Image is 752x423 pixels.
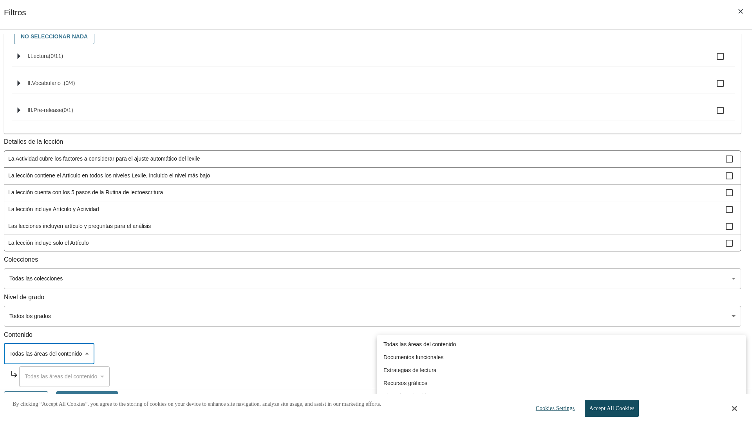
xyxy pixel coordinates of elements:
li: Documentos funcionales [377,351,746,364]
button: Close [732,405,737,412]
li: Estrategias de lectura [377,364,746,377]
button: Cookies Settings [529,400,578,416]
li: Todas las áreas del contenido [377,338,746,351]
ul: Seleccione el Contenido [377,335,746,419]
li: Tipos de redacción [377,390,746,403]
li: Recursos gráficos [377,377,746,390]
p: By clicking “Accept All Cookies”, you agree to the storing of cookies on your device to enhance s... [13,400,381,408]
button: Accept All Cookies [585,400,638,417]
